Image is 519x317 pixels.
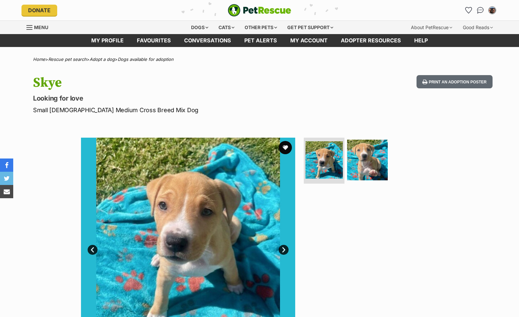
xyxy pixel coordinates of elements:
a: Adopt a dog [90,57,115,62]
a: Donate [21,5,57,16]
a: Favourites [130,34,178,47]
a: Adopter resources [334,34,408,47]
a: Next [279,245,289,255]
button: Print an adoption poster [417,75,493,89]
button: My account [487,5,498,16]
a: Prev [88,245,98,255]
h1: Skye [33,75,313,90]
a: Home [33,57,45,62]
a: Favourites [463,5,474,16]
div: Cats [214,21,239,34]
img: Photo of Skye [305,141,343,179]
button: favourite [279,141,292,154]
img: Georgia Kafer profile pic [489,7,496,14]
img: chat-41dd97257d64d25036548639549fe6c8038ab92f7586957e7f3b1b290dea8141.svg [477,7,484,14]
a: My profile [85,34,130,47]
div: Good Reads [458,21,498,34]
span: Menu [34,24,48,30]
p: Small [DEMOGRAPHIC_DATA] Medium Cross Breed Mix Dog [33,106,313,114]
a: My account [284,34,334,47]
a: Dogs available for adoption [118,57,174,62]
div: About PetRescue [406,21,457,34]
p: Looking for love [33,94,313,103]
div: Other pets [240,21,282,34]
a: Pet alerts [238,34,284,47]
a: Conversations [475,5,486,16]
a: Rescue pet search [48,57,87,62]
a: PetRescue [228,4,291,17]
div: Dogs [186,21,213,34]
img: logo-e224e6f780fb5917bec1dbf3a21bbac754714ae5b6737aabdf751b685950b380.svg [228,4,291,17]
div: Get pet support [283,21,338,34]
a: Menu [26,21,53,33]
div: > > > [17,57,502,62]
img: Photo of Skye [347,140,388,180]
a: conversations [178,34,238,47]
a: Help [408,34,434,47]
ul: Account quick links [463,5,498,16]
